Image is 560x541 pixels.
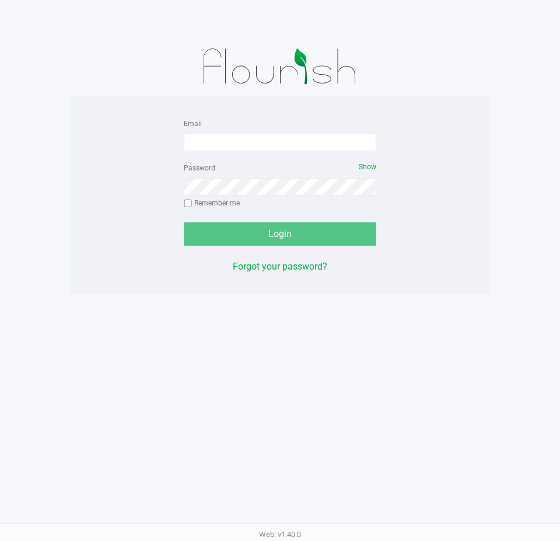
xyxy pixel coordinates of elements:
[359,163,376,171] span: Show
[184,163,215,173] label: Password
[184,198,240,208] label: Remember me
[184,118,202,129] label: Email
[233,260,327,274] button: Forgot your password?
[184,200,192,208] input: Remember me
[259,530,301,539] span: Web: v1.40.0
